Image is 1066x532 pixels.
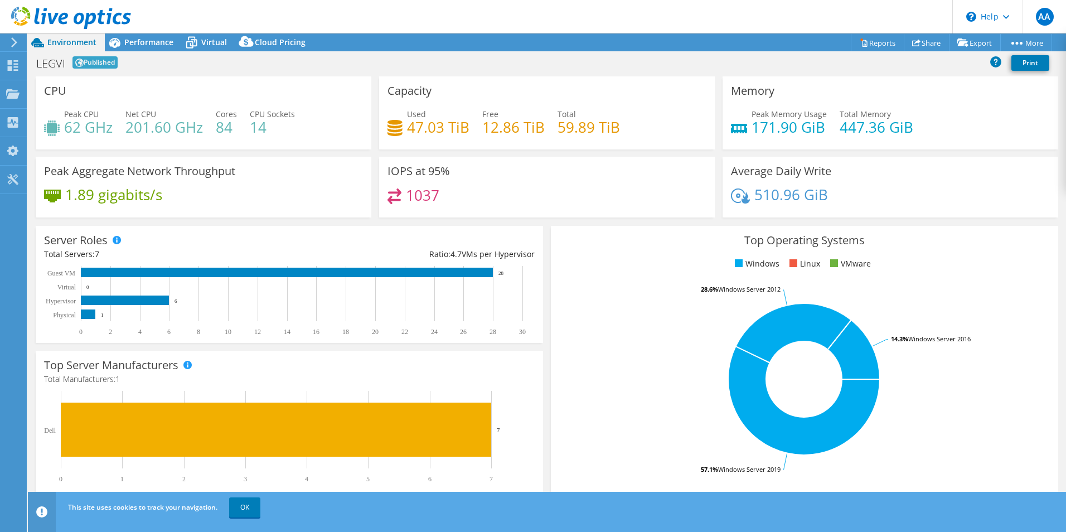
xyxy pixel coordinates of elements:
[44,234,108,246] h3: Server Roles
[559,234,1050,246] h3: Top Operating Systems
[558,121,620,133] h4: 59.89 TiB
[428,475,432,483] text: 6
[57,283,76,291] text: Virtual
[840,109,891,119] span: Total Memory
[731,165,831,177] h3: Average Daily Write
[46,297,76,305] text: Hypervisor
[120,475,124,483] text: 1
[1036,8,1054,26] span: AA
[908,335,971,343] tspan: Windows Server 2016
[752,109,827,119] span: Peak Memory Usage
[115,374,120,384] span: 1
[313,328,319,336] text: 16
[167,328,171,336] text: 6
[387,85,432,97] h3: Capacity
[44,359,178,371] h3: Top Server Manufacturers
[840,121,913,133] h4: 447.36 GiB
[407,109,426,119] span: Used
[47,269,75,277] text: Guest VM
[558,109,576,119] span: Total
[216,109,237,119] span: Cores
[254,328,261,336] text: 12
[460,328,467,336] text: 26
[450,249,462,259] span: 4.7
[44,248,289,260] div: Total Servers:
[387,165,450,177] h3: IOPS at 95%
[490,328,496,336] text: 28
[68,502,217,512] span: This site uses cookies to track your navigation.
[53,311,76,319] text: Physical
[72,56,118,69] span: Published
[401,328,408,336] text: 22
[44,427,56,434] text: Dell
[289,248,535,260] div: Ratio: VMs per Hypervisor
[64,109,99,119] span: Peak CPU
[701,465,718,473] tspan: 57.1%
[752,121,827,133] h4: 171.90 GiB
[182,475,186,483] text: 2
[86,284,89,290] text: 0
[44,165,235,177] h3: Peak Aggregate Network Throughput
[718,285,781,293] tspan: Windows Server 2012
[125,121,203,133] h4: 201.60 GHz
[732,258,779,270] li: Windows
[125,109,156,119] span: Net CPU
[407,121,469,133] h4: 47.03 TiB
[250,121,295,133] h4: 14
[255,37,306,47] span: Cloud Pricing
[44,373,535,385] h4: Total Manufacturers:
[904,34,949,51] a: Share
[498,270,504,276] text: 28
[64,121,113,133] h4: 62 GHz
[79,328,83,336] text: 0
[731,85,774,97] h3: Memory
[519,328,526,336] text: 30
[431,328,438,336] text: 24
[95,249,99,259] span: 7
[754,188,828,201] h4: 510.96 GiB
[1011,55,1049,71] a: Print
[966,12,976,22] svg: \n
[372,328,379,336] text: 20
[201,37,227,47] span: Virtual
[851,34,904,51] a: Reports
[109,328,112,336] text: 2
[36,58,65,69] h1: LEGVI
[59,475,62,483] text: 0
[701,285,718,293] tspan: 28.6%
[124,37,173,47] span: Performance
[305,475,308,483] text: 4
[229,497,260,518] a: OK
[366,475,370,483] text: 5
[244,475,247,483] text: 3
[949,34,1001,51] a: Export
[65,188,162,201] h4: 1.89 gigabits/s
[47,37,96,47] span: Environment
[482,121,545,133] h4: 12.86 TiB
[490,475,493,483] text: 7
[101,312,104,318] text: 1
[225,328,231,336] text: 10
[482,109,498,119] span: Free
[216,121,237,133] h4: 84
[1000,34,1052,51] a: More
[138,328,142,336] text: 4
[406,189,439,201] h4: 1037
[342,328,349,336] text: 18
[284,328,290,336] text: 14
[891,335,908,343] tspan: 14.3%
[787,258,820,270] li: Linux
[175,298,177,304] text: 6
[197,328,200,336] text: 8
[718,465,781,473] tspan: Windows Server 2019
[44,85,66,97] h3: CPU
[827,258,871,270] li: VMware
[250,109,295,119] span: CPU Sockets
[497,427,500,433] text: 7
